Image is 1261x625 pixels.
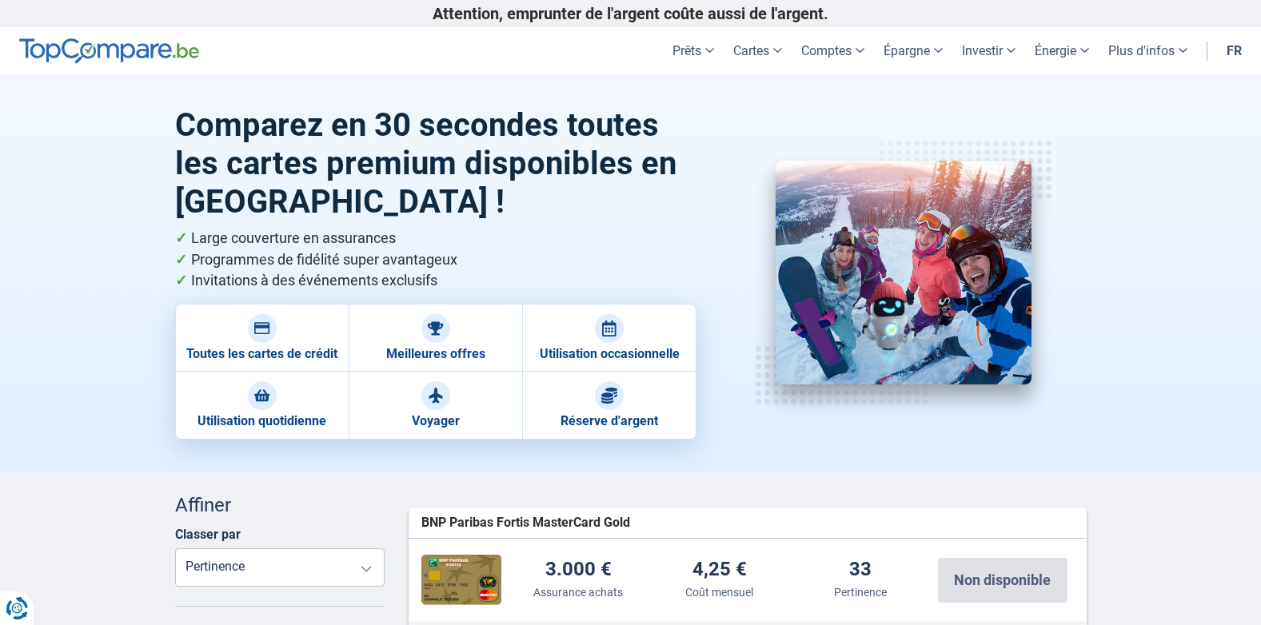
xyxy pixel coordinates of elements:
[254,388,270,404] img: Utilisation quotidienne
[421,555,501,605] img: BNP Paribas Fortis
[421,514,630,532] span: BNP Paribas Fortis MasterCard Gold
[938,558,1067,603] button: Non disponible
[175,304,349,372] a: Toutes les cartes de crédit Toutes les cartes de crédit
[349,304,522,372] a: Meilleures offres Meilleures offres
[175,270,697,292] li: Invitations à des événements exclusifs
[175,106,697,221] h1: Comparez en 30 secondes toutes les cartes premium disponibles en [GEOGRAPHIC_DATA] !
[428,320,444,336] img: Meilleures offres
[792,27,874,74] a: Comptes
[776,161,1032,384] img: Cartes Premium
[522,304,696,372] a: Utilisation occasionnelle Utilisation occasionnelle
[254,320,270,336] img: Toutes les cartes de crédit
[692,559,747,581] div: 4,25 €
[724,27,792,74] a: Cartes
[175,228,697,249] li: Large couverture en assurances
[952,27,1025,74] a: Investir
[349,372,522,439] a: Voyager Voyager
[175,372,349,439] a: Utilisation quotidienne Utilisation quotidienne
[663,27,724,74] a: Prêts
[601,320,617,336] img: Utilisation occasionnelle
[175,527,241,542] label: Classer par
[954,573,1051,587] span: Non disponible
[1025,27,1099,74] a: Énergie
[849,559,872,581] div: 33
[685,584,753,600] div: Coût mensuel
[545,559,612,581] div: 3.000 €
[428,388,444,404] img: Voyager
[533,584,623,600] div: Assurance achats
[522,372,696,439] a: Réserve d'argent Réserve d'argent
[1099,27,1197,74] a: Plus d'infos
[175,492,385,519] div: Affiner
[19,38,199,64] img: TopCompare
[1217,27,1251,74] a: fr
[834,584,887,600] div: Pertinence
[874,27,952,74] a: Épargne
[175,249,697,271] li: Programmes de fidélité super avantageux
[175,4,1087,23] p: Attention, emprunter de l'argent coûte aussi de l'argent.
[601,388,617,404] img: Réserve d'argent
